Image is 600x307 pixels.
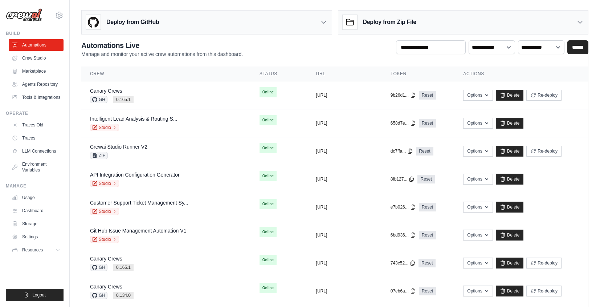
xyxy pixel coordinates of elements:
[81,40,243,51] h2: Automations Live
[526,286,562,296] button: Re-deploy
[6,289,64,301] button: Logout
[419,91,436,100] a: Reset
[463,258,493,268] button: Options
[9,52,64,64] a: Crew Studio
[90,152,108,159] span: ZIP
[463,202,493,213] button: Options
[307,66,382,81] th: URL
[260,199,277,209] span: Online
[9,119,64,131] a: Traces Old
[260,283,277,293] span: Online
[260,171,277,181] span: Online
[9,244,64,256] button: Resources
[496,146,524,157] a: Delete
[9,145,64,157] a: LLM Connections
[22,247,43,253] span: Resources
[90,256,122,262] a: Canary Crews
[90,228,186,234] a: Git Hub Issue Management Automation V1
[463,90,493,101] button: Options
[260,143,277,153] span: Online
[391,92,416,98] button: 9b26d1...
[260,115,277,125] span: Online
[32,292,46,298] span: Logout
[391,120,416,126] button: 658d7e...
[86,15,101,29] img: GitHub Logo
[391,260,416,266] button: 743c52...
[454,66,588,81] th: Actions
[417,175,434,183] a: Reset
[260,227,277,237] span: Online
[419,259,436,267] a: Reset
[6,183,64,189] div: Manage
[106,18,159,27] h3: Deploy from GitHub
[90,124,119,131] a: Studio
[6,8,42,22] img: Logo
[113,264,134,271] span: 0.165.1
[496,174,524,185] a: Delete
[363,18,416,27] h3: Deploy from Zip File
[419,119,436,128] a: Reset
[463,146,493,157] button: Options
[391,176,415,182] button: 8fb127...
[6,31,64,36] div: Build
[90,284,122,290] a: Canary Crews
[391,204,416,210] button: e7b026...
[463,174,493,185] button: Options
[419,203,436,211] a: Reset
[9,218,64,230] a: Storage
[90,208,119,215] a: Studio
[90,172,180,178] a: API Integration Configuration Generator
[9,92,64,103] a: Tools & Integrations
[496,258,524,268] a: Delete
[90,116,177,122] a: Intelligent Lead Analysis & Routing S...
[251,66,307,81] th: Status
[391,232,416,238] button: 6bd936...
[113,96,134,103] span: 0.165.1
[9,39,64,51] a: Automations
[391,288,416,294] button: 07eb6a...
[90,200,188,206] a: Customer Support Ticket Management Sy...
[391,148,413,154] button: dc7ffa...
[496,90,524,101] a: Delete
[90,292,107,299] span: GH
[90,96,107,103] span: GH
[81,66,251,81] th: Crew
[9,65,64,77] a: Marketplace
[419,231,436,239] a: Reset
[496,202,524,213] a: Delete
[526,258,562,268] button: Re-deploy
[90,180,119,187] a: Studio
[496,230,524,241] a: Delete
[90,144,147,150] a: Crewai Studio Runner V2
[9,231,64,243] a: Settings
[463,118,493,129] button: Options
[419,287,436,295] a: Reset
[9,78,64,90] a: Agents Repository
[496,286,524,296] a: Delete
[9,192,64,203] a: Usage
[260,87,277,97] span: Online
[113,292,134,299] span: 0.134.0
[90,264,107,271] span: GH
[90,88,122,94] a: Canary Crews
[496,118,524,129] a: Delete
[260,255,277,265] span: Online
[9,132,64,144] a: Traces
[6,110,64,116] div: Operate
[9,158,64,176] a: Environment Variables
[416,147,433,155] a: Reset
[463,230,493,241] button: Options
[463,286,493,296] button: Options
[526,90,562,101] button: Re-deploy
[9,205,64,217] a: Dashboard
[382,66,455,81] th: Token
[526,146,562,157] button: Re-deploy
[90,236,119,243] a: Studio
[81,51,243,58] p: Manage and monitor your active crew automations from this dashboard.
